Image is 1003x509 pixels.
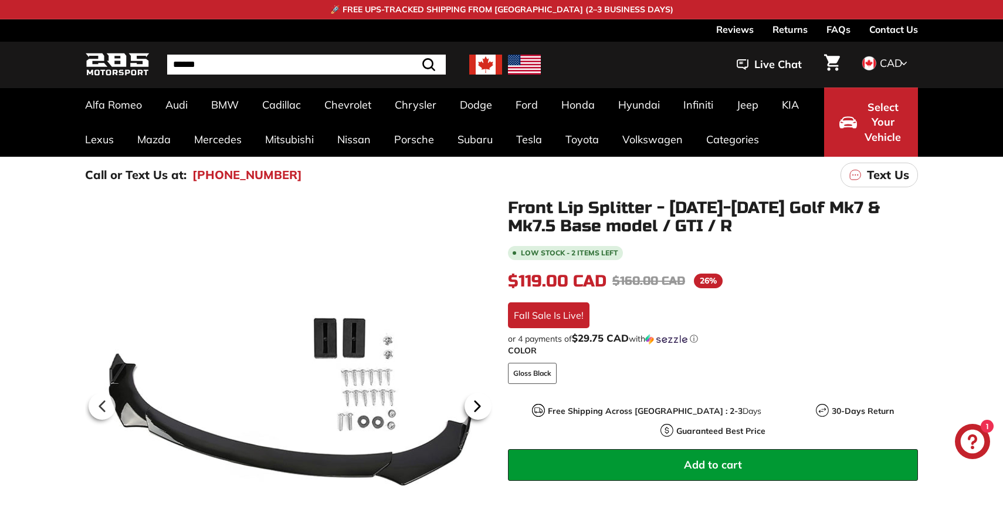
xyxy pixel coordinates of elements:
a: Categories [694,122,771,157]
a: Audi [154,87,199,122]
a: Contact Us [869,19,918,39]
a: Ford [504,87,550,122]
p: Text Us [867,166,909,184]
a: Cadillac [250,87,313,122]
a: Nissan [326,122,382,157]
a: KIA [770,87,811,122]
span: Select Your Vehicle [863,100,903,145]
strong: Free Shipping Across [GEOGRAPHIC_DATA] : 2-3 [548,406,743,416]
button: Select Your Vehicle [824,87,918,157]
a: Hyundai [606,87,672,122]
span: $160.00 CAD [612,274,685,288]
span: Live Chat [754,57,802,72]
a: Dodge [448,87,504,122]
a: BMW [199,87,250,122]
strong: 30-Days Return [832,406,894,416]
a: Text Us [841,163,918,187]
p: Days [548,405,761,417]
div: Fall Sale Is Live! [508,302,589,328]
a: Porsche [382,122,446,157]
a: Mitsubishi [253,122,326,157]
h1: Front Lip Splitter - [DATE]-[DATE] Golf Mk7 & Mk7.5 Base model / GTI / R [508,199,918,235]
a: [PHONE_NUMBER] [192,166,302,184]
a: Returns [772,19,808,39]
a: Honda [550,87,606,122]
label: COLOR [508,345,918,357]
p: Call or Text Us at: [85,166,187,184]
a: Infiniti [672,87,725,122]
a: Jeep [725,87,770,122]
span: $29.75 CAD [572,332,629,344]
a: Mercedes [182,122,253,157]
p: 🚀 FREE UPS-TRACKED SHIPPING FROM [GEOGRAPHIC_DATA] (2–3 BUSINESS DAYS) [330,4,673,16]
span: Add to cart [684,458,742,471]
div: or 4 payments of with [508,333,918,345]
span: 26% [694,274,723,288]
a: Chevrolet [313,87,383,122]
a: Lexus [73,122,126,157]
a: Tesla [504,122,554,157]
a: Toyota [554,122,611,157]
span: Low stock - 2 items left [521,250,618,257]
button: Live Chat [721,50,817,79]
span: $119.00 CAD [508,271,606,291]
inbox-online-store-chat: Shopify online store chat [951,424,994,462]
a: Chrysler [383,87,448,122]
div: or 4 payments of$29.75 CADwithSezzle Click to learn more about Sezzle [508,333,918,345]
a: Reviews [716,19,754,39]
a: Cart [817,45,847,85]
button: Add to cart [508,449,918,481]
a: Alfa Romeo [73,87,154,122]
span: CAD [880,56,902,70]
img: Sezzle [645,334,687,345]
input: Search [167,55,446,75]
a: Subaru [446,122,504,157]
img: Logo_285_Motorsport_areodynamics_components [85,51,150,79]
strong: Guaranteed Best Price [676,426,765,436]
a: Volkswagen [611,122,694,157]
a: Mazda [126,122,182,157]
a: FAQs [826,19,850,39]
